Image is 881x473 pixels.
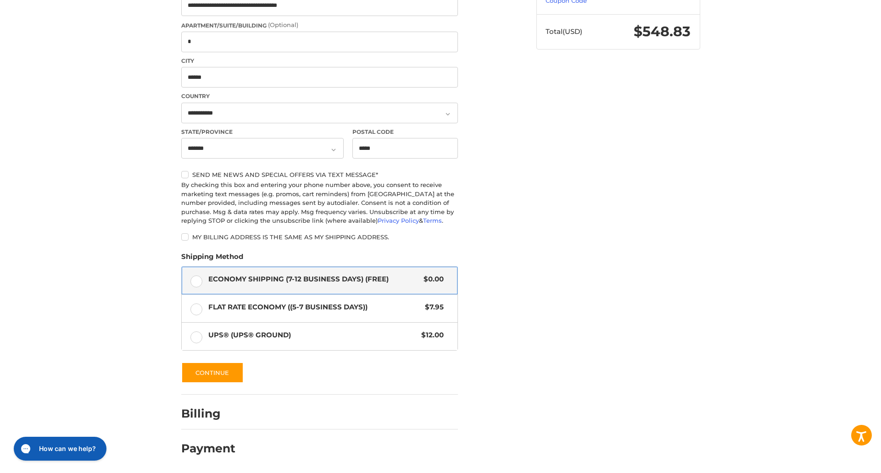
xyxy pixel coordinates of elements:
[423,217,442,224] a: Terms
[181,441,235,456] h2: Payment
[546,27,582,36] span: Total (USD)
[5,3,97,27] button: Gorgias live chat
[181,181,458,225] div: By checking this box and entering your phone number above, you consent to receive marketing text ...
[181,362,244,383] button: Continue
[181,128,344,136] label: State/Province
[421,302,444,313] span: $7.95
[181,233,458,241] label: My billing address is the same as my shipping address.
[378,217,419,224] a: Privacy Policy
[181,252,243,266] legend: Shipping Method
[181,407,235,421] h2: Billing
[417,330,444,341] span: $12.00
[181,21,458,30] label: Apartment/Suite/Building
[208,302,421,313] span: Flat Rate Economy ((5-7 Business Days))
[208,274,419,285] span: Economy Shipping (7-12 Business Days) (Free)
[181,57,458,65] label: City
[268,21,298,28] small: (Optional)
[352,128,458,136] label: Postal Code
[181,92,458,100] label: Country
[419,274,444,285] span: $0.00
[30,11,87,20] h2: How can we help?
[181,171,458,178] label: Send me news and special offers via text message*
[208,330,417,341] span: UPS® (UPS® Ground)
[634,23,691,40] span: $548.83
